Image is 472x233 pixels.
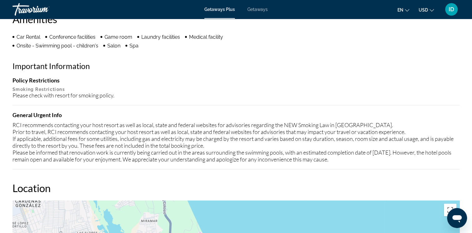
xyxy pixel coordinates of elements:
span: Game room [105,34,132,40]
div: Please check with resort for smoking policy. [12,92,460,99]
span: en [397,7,403,12]
h4: Policy Restrictions [12,77,460,84]
button: Toggle fullscreen view [444,204,456,216]
iframe: Button to launch messaging window [447,208,467,228]
div: RCI recommends contacting your host resort as well as local, state and federal websites for advis... [12,121,460,163]
button: Change currency [419,5,434,14]
span: Conference facilities [49,34,95,40]
span: ID [449,6,454,12]
h2: Location [12,182,460,194]
span: USD [419,7,428,12]
span: Salon [107,43,120,49]
a: Travorium [12,1,75,17]
span: Onsite - Swimming pool - children's [17,43,98,49]
a: Getaways [247,7,268,12]
span: Spa [129,43,139,49]
button: Change language [397,5,409,14]
h2: Important Information [12,61,460,71]
p: Smoking Restrictions [12,87,460,92]
span: Medical facility [189,34,223,40]
span: Laundry facilities [141,34,180,40]
span: Car Rental [17,34,40,40]
button: User Menu [443,3,460,16]
h4: General Urgent Info [12,112,460,118]
a: Getaways Plus [204,7,235,12]
h2: Amenities [12,13,460,25]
